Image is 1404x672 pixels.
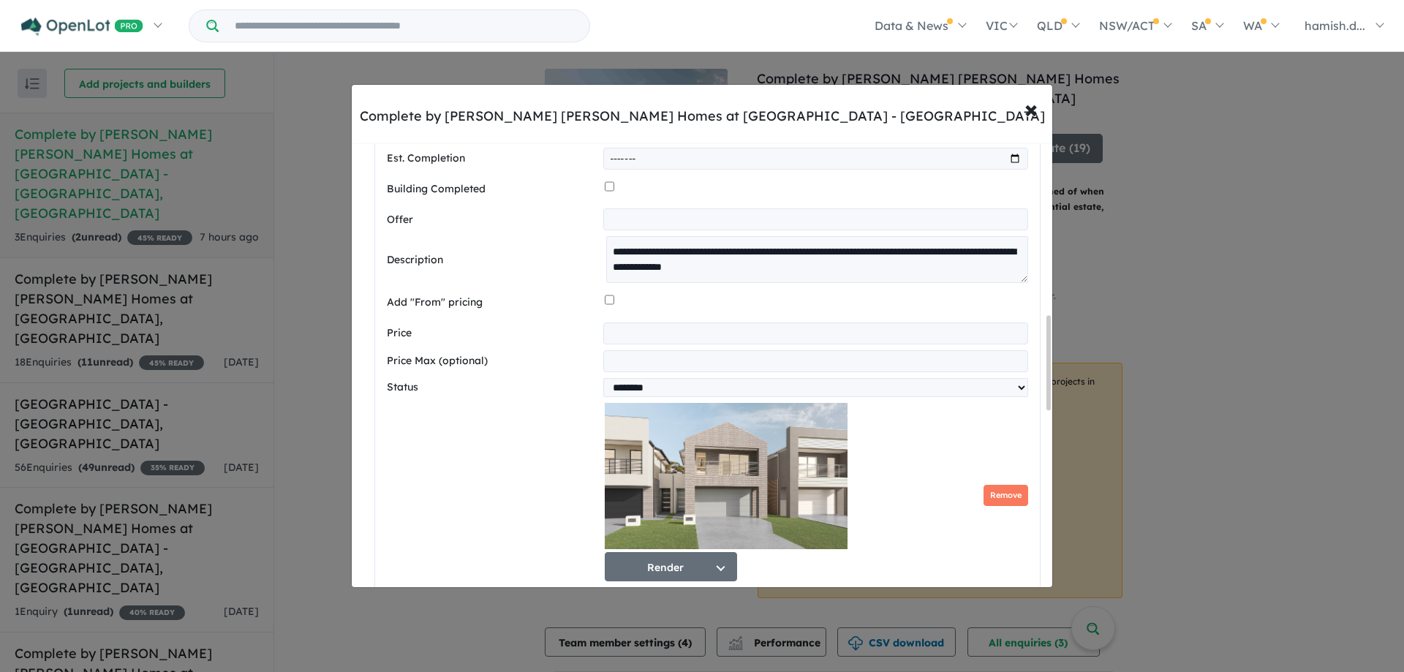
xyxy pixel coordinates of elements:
img: Openlot PRO Logo White [21,18,143,36]
label: Price Max (optional) [387,352,597,370]
label: Building Completed [387,181,599,198]
button: Remove [984,485,1028,506]
img: Complete by McDonald Jones Homes at Huntlee - North Rothbury - Lot 142 Render [605,403,848,549]
input: Try estate name, suburb, builder or developer [222,10,586,42]
button: Render [605,552,737,581]
label: Status [387,379,597,396]
label: Est. Completion [387,150,597,167]
div: Complete by [PERSON_NAME] [PERSON_NAME] Homes at [GEOGRAPHIC_DATA] - [GEOGRAPHIC_DATA] [360,107,1045,126]
label: Offer [387,211,597,229]
label: Price [387,325,597,342]
span: × [1024,93,1038,124]
span: hamish.d... [1305,18,1365,33]
label: Add "From" pricing [387,294,599,312]
label: Description [387,252,600,269]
